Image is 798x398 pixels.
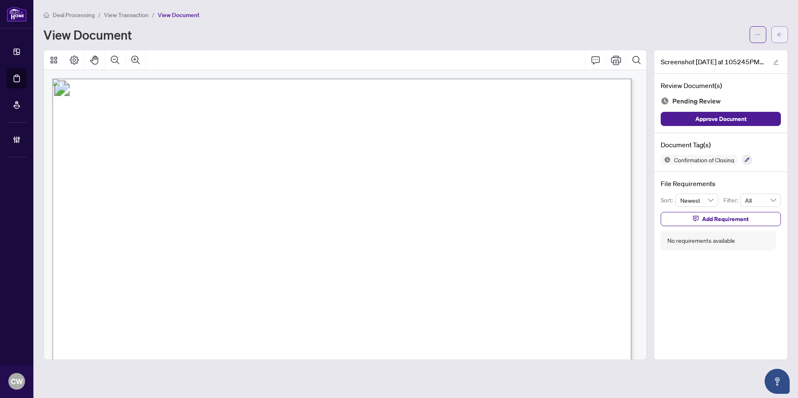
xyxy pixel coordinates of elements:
span: Approve Document [695,112,747,126]
span: CW [11,375,23,387]
div: No requirements available [667,236,735,245]
span: ellipsis [755,32,761,38]
p: Sort: [661,196,675,205]
h4: File Requirements [661,179,781,189]
span: Pending Review [672,96,721,107]
span: edit [773,59,779,65]
img: Document Status [661,97,669,105]
span: arrow-left [777,32,783,38]
span: View Transaction [104,11,149,19]
span: Deal Processing [53,11,95,19]
span: Screenshot [DATE] at 105245PM.png [661,57,765,67]
h1: View Document [43,28,132,41]
img: Status Icon [661,155,671,165]
span: View Document [158,11,199,19]
h4: Document Tag(s) [661,140,781,150]
span: Add Requirement [702,212,749,226]
img: logo [7,6,27,22]
button: Approve Document [661,112,781,126]
span: All [745,194,776,207]
li: / [152,10,154,20]
p: Filter: [723,196,740,205]
span: home [43,12,49,18]
button: Add Requirement [661,212,781,226]
span: Newest [680,194,714,207]
li: / [98,10,101,20]
span: Confirmation of Closing [671,157,737,163]
h4: Review Document(s) [661,81,781,91]
button: Open asap [765,369,790,394]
